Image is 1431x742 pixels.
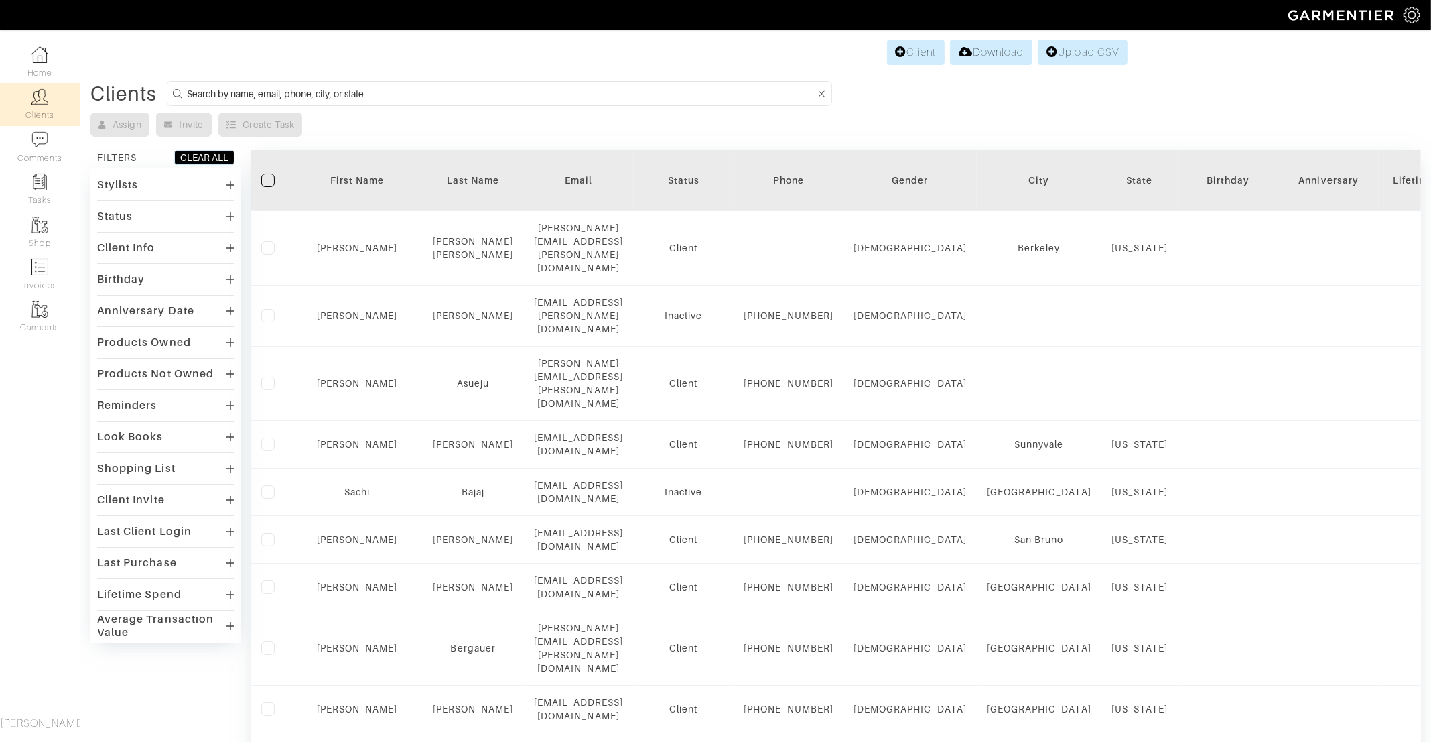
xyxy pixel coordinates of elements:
[317,310,398,321] a: [PERSON_NAME]
[1111,533,1168,546] div: [US_STATE]
[1404,7,1420,23] img: gear-icon-white-bd11855cb880d31180b6d7d6211b90ccbf57a29d726f0c71d8c61bd08dd39cc2.png
[854,641,967,655] div: [DEMOGRAPHIC_DATA]
[433,582,514,593] a: [PERSON_NAME]
[987,241,1091,255] div: Berkeley
[31,217,48,233] img: garments-icon-b7da505a4dc4fd61783c78ac3ca0ef83fa9d6f193b1c9dc38574b1d14d53ca28.png
[174,150,234,165] button: CLEAR ALL
[301,174,413,187] div: First Name
[317,243,398,253] a: [PERSON_NAME]
[534,621,624,675] div: [PERSON_NAME][EMAIL_ADDRESS][PERSON_NAME][DOMAIN_NAME]
[90,87,157,101] div: Clients
[1278,150,1379,211] th: Toggle SortBy
[854,309,967,322] div: [DEMOGRAPHIC_DATA]
[854,580,967,594] div: [DEMOGRAPHIC_DATA]
[433,310,514,321] a: [PERSON_NAME]
[887,40,945,65] a: Client
[1111,641,1168,655] div: [US_STATE]
[31,88,48,105] img: clients-icon-6bae9207a08558b7cb47a8932f037763ab4055f8c8b6bfacd5dc20c3e0201464.png
[1111,702,1168,716] div: [US_STATE]
[744,641,833,655] div: [PHONE_NUMBER]
[744,377,833,390] div: [PHONE_NUMBER]
[854,174,967,187] div: Gender
[534,526,624,553] div: [EMAIL_ADDRESS][DOMAIN_NAME]
[744,580,833,594] div: [PHONE_NUMBER]
[854,241,967,255] div: [DEMOGRAPHIC_DATA]
[1188,174,1268,187] div: Birthday
[97,430,163,444] div: Look Books
[31,301,48,318] img: garments-icon-b7da505a4dc4fd61783c78ac3ca0ef83fa9d6f193b1c9dc38574b1d14d53ca28.png
[987,174,1091,187] div: City
[987,533,1091,546] div: San Bruno
[31,131,48,148] img: comment-icon-a0a6a9ef722e966f86d9cbdc48e553b5cf19dbc54f86b18d962a5391bc8f6eb6.png
[643,533,724,546] div: Client
[457,378,489,389] a: Asueju
[534,221,624,275] div: [PERSON_NAME][EMAIL_ADDRESS][PERSON_NAME][DOMAIN_NAME]
[291,150,423,211] th: Toggle SortBy
[433,704,514,715] a: [PERSON_NAME]
[31,259,48,275] img: orders-icon-0abe47150d42831381b5fb84f609e132dff9fe21cb692f30cb5eec754e2cba89.png
[97,613,226,639] div: Average Transaction Value
[1111,580,1168,594] div: [US_STATE]
[843,150,977,211] th: Toggle SortBy
[744,309,833,322] div: [PHONE_NUMBER]
[744,702,833,716] div: [PHONE_NUMBER]
[534,696,624,723] div: [EMAIL_ADDRESS][DOMAIN_NAME]
[317,643,398,654] a: [PERSON_NAME]
[643,702,724,716] div: Client
[987,702,1091,716] div: [GEOGRAPHIC_DATA]
[633,150,734,211] th: Toggle SortBy
[744,174,833,187] div: Phone
[854,438,967,451] div: [DEMOGRAPHIC_DATA]
[423,150,524,211] th: Toggle SortBy
[1282,3,1404,27] img: garmentier-logo-header-white-b43fb05a5012e4ada735d5af1a66efaba907eab6374d6393d1fbf88cb4ef424d.png
[433,174,514,187] div: Last Name
[534,574,624,601] div: [EMAIL_ADDRESS][DOMAIN_NAME]
[97,151,137,164] div: FILTERS
[534,296,624,336] div: [EMAIL_ADDRESS][PERSON_NAME][DOMAIN_NAME]
[433,439,514,450] a: [PERSON_NAME]
[1178,150,1278,211] th: Toggle SortBy
[97,493,165,507] div: Client Invite
[97,210,133,223] div: Status
[97,588,182,601] div: Lifetime Spend
[534,174,624,187] div: Email
[97,399,157,412] div: Reminders
[97,525,192,538] div: Last Client Login
[451,643,496,654] a: Bergauer
[317,439,398,450] a: [PERSON_NAME]
[317,534,398,545] a: [PERSON_NAME]
[987,438,1091,451] div: Sunnyvale
[534,357,624,410] div: [PERSON_NAME][EMAIL_ADDRESS][PERSON_NAME][DOMAIN_NAME]
[534,431,624,458] div: [EMAIL_ADDRESS][DOMAIN_NAME]
[643,241,724,255] div: Client
[97,556,177,570] div: Last Purchase
[1111,485,1168,499] div: [US_STATE]
[97,178,138,192] div: Stylists
[1111,438,1168,451] div: [US_STATE]
[1038,40,1128,65] a: Upload CSV
[987,580,1091,594] div: [GEOGRAPHIC_DATA]
[643,485,724,499] div: Inactive
[643,174,724,187] div: Status
[643,309,724,322] div: Inactive
[854,533,967,546] div: [DEMOGRAPHIC_DATA]
[317,582,398,593] a: [PERSON_NAME]
[643,641,724,655] div: Client
[854,702,967,716] div: [DEMOGRAPHIC_DATA]
[97,304,194,318] div: Anniversary Date
[97,336,191,349] div: Products Owned
[187,85,815,102] input: Search by name, email, phone, city, or state
[950,40,1032,65] a: Download
[180,151,228,164] div: CLEAR ALL
[987,641,1091,655] div: [GEOGRAPHIC_DATA]
[317,378,398,389] a: [PERSON_NAME]
[744,533,833,546] div: [PHONE_NUMBER]
[97,367,214,381] div: Products Not Owned
[854,485,967,499] div: [DEMOGRAPHIC_DATA]
[433,534,514,545] a: [PERSON_NAME]
[31,174,48,190] img: reminder-icon-8004d30b9f0a5d33ae49ab947aed9ed385cf756f9e5892f1edd6e32f2345188e.png
[1111,174,1168,187] div: State
[987,485,1091,499] div: [GEOGRAPHIC_DATA]
[433,236,514,260] a: [PERSON_NAME] [PERSON_NAME]
[97,462,176,475] div: Shopping List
